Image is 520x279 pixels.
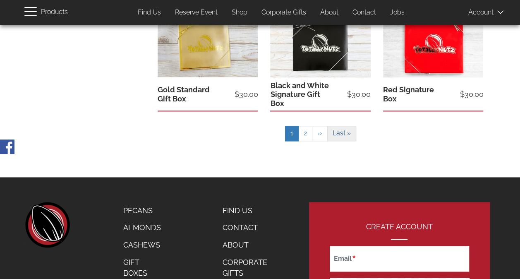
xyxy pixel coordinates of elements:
img: black square box with silver totally nutz logo embossed on top and closed with a silver ribbon, b... [270,11,370,77]
a: Gold Standard Gift Box [158,85,210,103]
span: Products [41,6,68,18]
a: Reserve Event [169,5,224,21]
a: home [24,202,70,248]
a: Cashews [117,236,169,254]
a: Corporate Gifts [255,5,312,21]
img: 4-choice red signature gift box viewed from the top [383,11,483,78]
input: Email [330,246,469,272]
a: Find Us [132,5,167,21]
a: About [216,236,283,254]
span: Last » [333,129,351,137]
a: Almonds [117,219,169,236]
a: Contact [346,5,382,21]
a: About [314,5,345,21]
a: Black and White Signature Gift Box [270,81,328,108]
a: Red Signature Box [383,85,434,103]
span: ›› [317,129,322,137]
a: Find Us [216,202,283,219]
h2: Create Account [330,223,469,240]
a: Jobs [384,5,411,21]
img: gold signature 4-choice gift box with gold on gold totally nutz logo, box on a light wood background [158,11,258,77]
a: 2 [298,126,312,141]
a: Contact [216,219,283,236]
a: Pecans [117,202,169,219]
a: 1 [285,126,299,141]
a: Shop [225,5,254,21]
